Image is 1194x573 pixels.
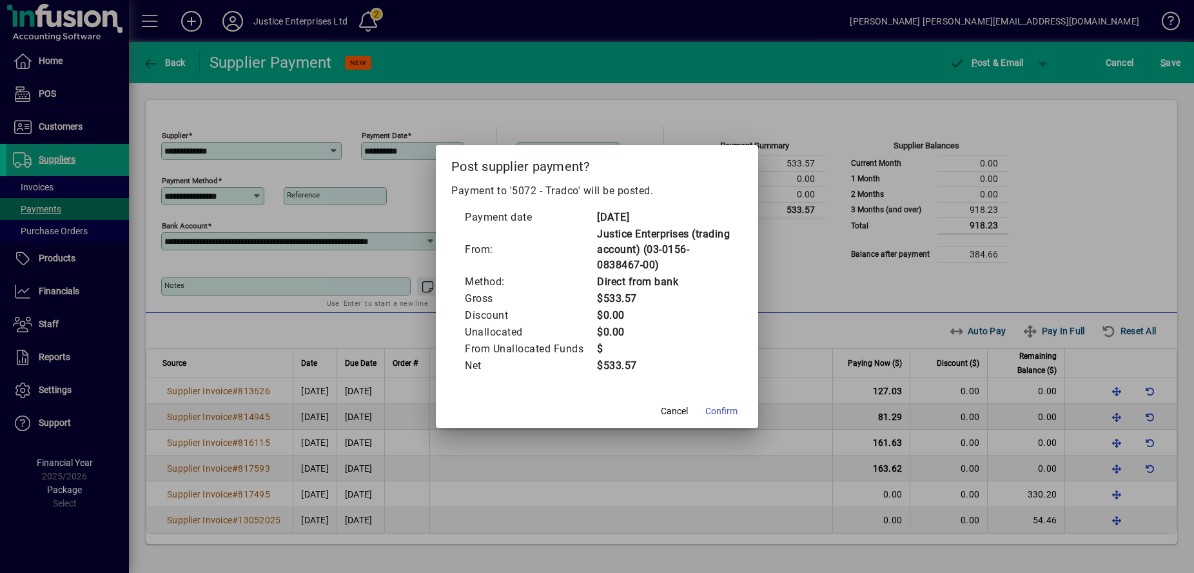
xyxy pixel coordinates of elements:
[464,307,596,324] td: Discount
[436,145,758,183] h2: Post supplier payment?
[596,290,730,307] td: $533.57
[700,399,743,423] button: Confirm
[596,274,730,290] td: Direct from bank
[464,290,596,307] td: Gross
[705,405,738,418] span: Confirm
[464,357,596,374] td: Net
[596,209,730,226] td: [DATE]
[464,209,596,226] td: Payment date
[464,341,596,357] td: From Unallocated Funds
[596,226,730,274] td: Justice Enterprises (trading account) (03-0156-0838467-00)
[464,324,596,341] td: Unallocated
[464,274,596,290] td: Method:
[451,183,743,199] p: Payment to '5072 - Tradco' will be posted.
[464,226,596,274] td: From:
[654,399,695,423] button: Cancel
[596,341,730,357] td: $
[596,307,730,324] td: $0.00
[661,405,688,418] span: Cancel
[596,324,730,341] td: $0.00
[596,357,730,374] td: $533.57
